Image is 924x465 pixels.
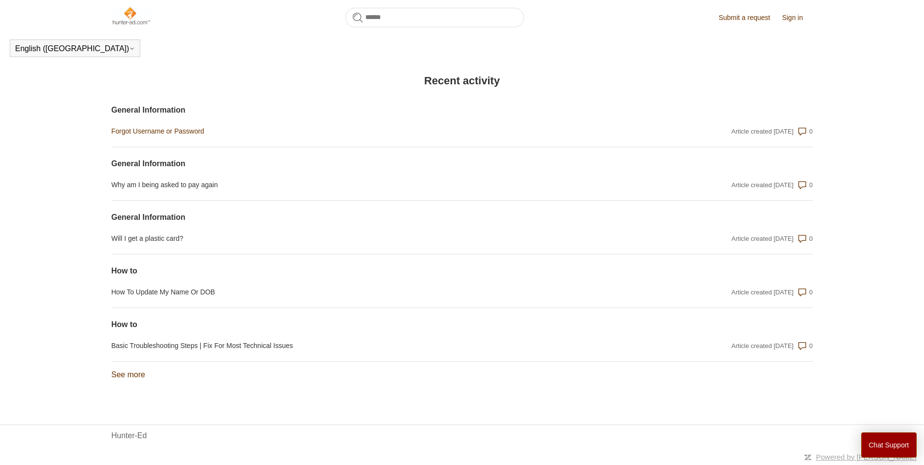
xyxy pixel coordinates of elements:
[816,453,917,461] a: Powered by [PERSON_NAME]
[112,319,603,330] a: How to
[112,126,603,136] a: Forgot Username or Password
[782,13,813,23] a: Sign in
[15,44,135,53] button: English ([GEOGRAPHIC_DATA])
[732,288,794,297] div: Article created [DATE]
[112,158,603,170] a: General Information
[112,430,147,442] a: Hunter-Ed
[112,104,603,116] a: General Information
[112,180,603,190] a: Why am I being asked to pay again
[112,287,603,297] a: How To Update My Name Or DOB
[112,233,603,244] a: Will I get a plastic card?
[732,234,794,244] div: Article created [DATE]
[112,73,813,89] h2: Recent activity
[861,432,917,458] button: Chat Support
[112,212,603,223] a: General Information
[112,341,603,351] a: Basic Troubleshooting Steps | Fix For Most Technical Issues
[112,6,151,25] img: Hunter-Ed Help Center home page
[112,265,603,277] a: How to
[732,341,794,351] div: Article created [DATE]
[345,8,524,27] input: Search
[112,370,145,379] a: See more
[718,13,780,23] a: Submit a request
[732,180,794,190] div: Article created [DATE]
[732,127,794,136] div: Article created [DATE]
